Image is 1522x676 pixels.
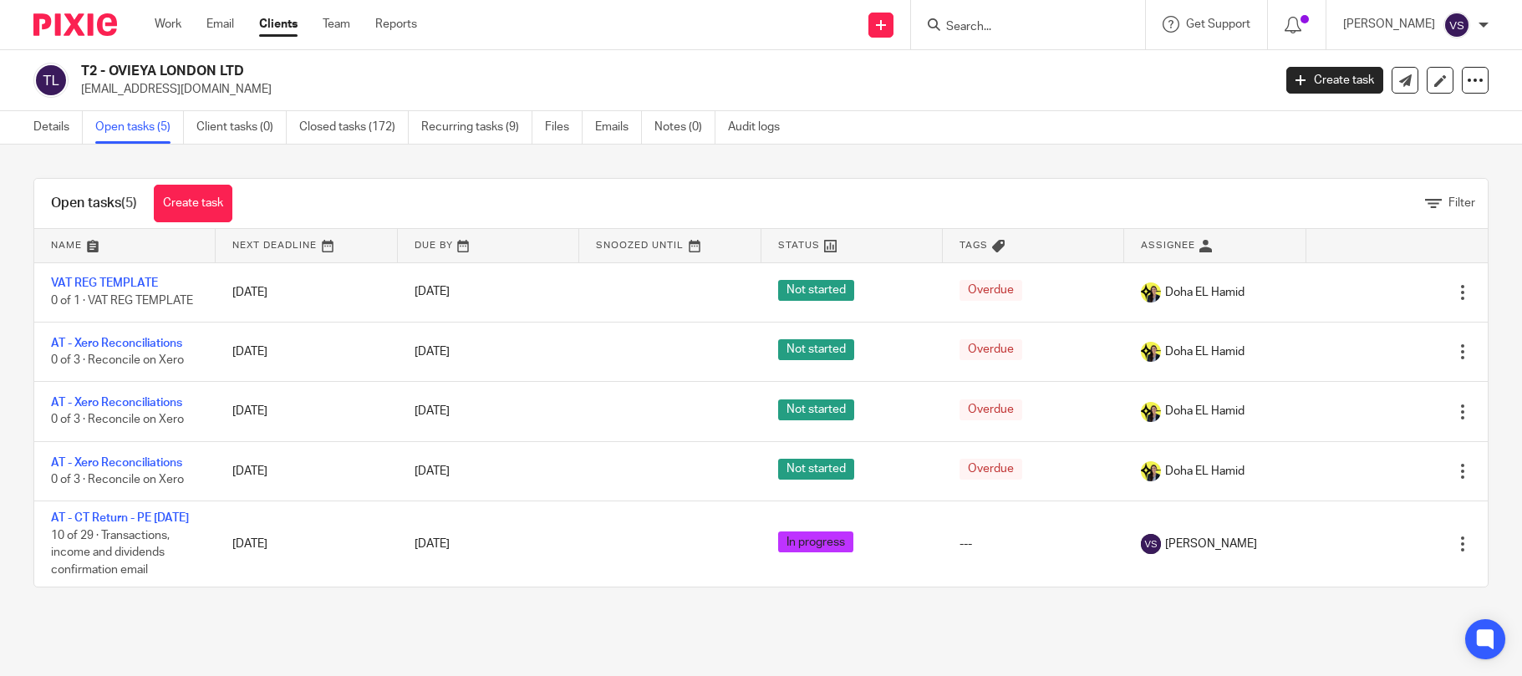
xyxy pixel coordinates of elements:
span: Filter [1448,197,1475,209]
span: Status [778,241,820,250]
span: Doha EL Hamid [1165,463,1245,480]
span: Doha EL Hamid [1165,403,1245,419]
span: Snoozed Until [596,241,684,250]
span: Not started [778,399,854,420]
a: Open tasks (5) [95,111,184,144]
td: [DATE] [216,262,397,322]
td: [DATE] [216,382,397,441]
span: Overdue [960,459,1022,480]
span: Overdue [960,399,1022,420]
img: Doha-Starbridge.jpg [1141,342,1161,362]
span: 0 of 3 · Reconcile on Xero [51,474,184,485]
a: AT - Xero Reconciliations [51,338,182,349]
img: svg%3E [1141,534,1161,554]
span: [PERSON_NAME] [1165,536,1257,552]
span: Doha EL Hamid [1165,343,1245,360]
a: Team [323,16,350,33]
a: Work [155,16,181,33]
input: Search [944,20,1095,35]
a: AT - CT Return - PE [DATE] [51,512,189,524]
a: Create task [154,185,232,222]
span: 0 of 3 · Reconcile on Xero [51,354,184,366]
a: Reports [375,16,417,33]
span: (5) [121,196,137,210]
a: Files [545,111,583,144]
span: 10 of 29 · Transactions, income and dividends confirmation email [51,530,170,576]
span: [DATE] [415,287,450,298]
a: Client tasks (0) [196,111,287,144]
a: AT - Xero Reconciliations [51,397,182,409]
span: [DATE] [415,346,450,358]
img: Doha-Starbridge.jpg [1141,402,1161,422]
span: Tags [960,241,988,250]
a: Audit logs [728,111,792,144]
a: Emails [595,111,642,144]
span: [DATE] [415,538,450,550]
h1: Open tasks [51,195,137,212]
span: Doha EL Hamid [1165,284,1245,301]
a: Notes (0) [654,111,715,144]
a: Details [33,111,83,144]
img: svg%3E [1443,12,1470,38]
a: Closed tasks (172) [299,111,409,144]
span: [DATE] [415,405,450,417]
span: 0 of 1 · VAT REG TEMPLATE [51,295,193,307]
a: AT - Xero Reconciliations [51,457,182,469]
img: Doha-Starbridge.jpg [1141,282,1161,302]
a: VAT REG TEMPLATE [51,277,158,289]
a: Email [206,16,234,33]
a: Recurring tasks (9) [421,111,532,144]
div: --- [960,536,1107,552]
img: svg%3E [33,63,69,98]
td: [DATE] [216,322,397,381]
span: In progress [778,531,853,552]
p: [EMAIL_ADDRESS][DOMAIN_NAME] [81,81,1261,98]
img: Pixie [33,13,117,36]
span: Get Support [1186,18,1250,30]
span: Not started [778,339,854,360]
span: 0 of 3 · Reconcile on Xero [51,414,184,426]
td: [DATE] [216,501,397,587]
span: Overdue [960,339,1022,360]
h2: T2 - OVIEYA LONDON LTD [81,63,1026,80]
img: Doha-Starbridge.jpg [1141,461,1161,481]
a: Clients [259,16,298,33]
td: [DATE] [216,441,397,501]
span: [DATE] [415,465,450,477]
p: [PERSON_NAME] [1343,16,1435,33]
span: Overdue [960,280,1022,301]
a: Create task [1286,67,1383,94]
span: Not started [778,280,854,301]
span: Not started [778,459,854,480]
